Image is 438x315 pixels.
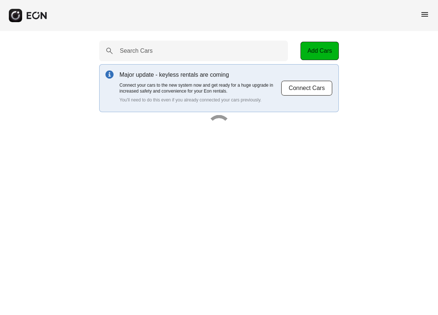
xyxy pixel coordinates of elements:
p: Major update - keyless rentals are coming [119,70,281,79]
img: info [105,70,114,79]
p: You'll need to do this even if you already connected your cars previously. [119,97,281,103]
label: Search Cars [120,46,153,55]
p: Connect your cars to the new system now and get ready for a huge upgrade in increased safety and ... [119,82,281,94]
span: menu [420,10,429,19]
button: Add Cars [300,42,339,60]
button: Connect Cars [281,80,333,96]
